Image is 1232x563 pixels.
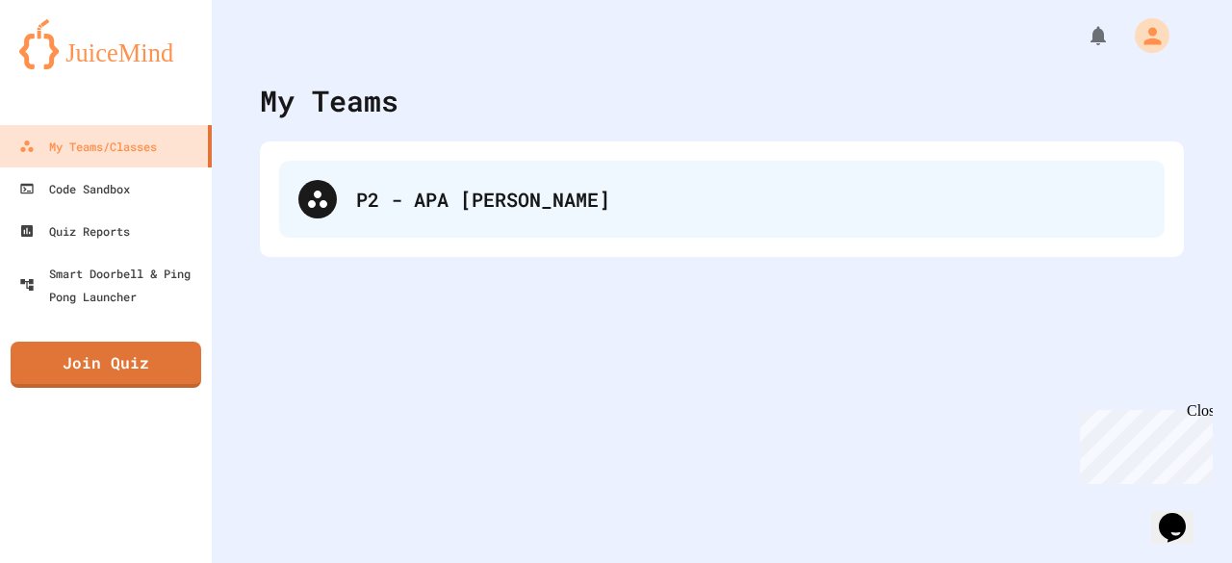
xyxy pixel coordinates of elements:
div: Smart Doorbell & Ping Pong Launcher [19,262,204,308]
div: Quiz Reports [19,219,130,243]
iframe: chat widget [1151,486,1213,544]
div: Code Sandbox [19,177,130,200]
div: My Account [1115,13,1174,58]
div: My Notifications [1051,19,1115,52]
iframe: chat widget [1072,402,1213,484]
div: Chat with us now!Close [8,8,133,122]
div: P2 - APA [PERSON_NAME] [356,185,1145,214]
div: P2 - APA [PERSON_NAME] [279,161,1165,238]
div: My Teams [260,79,398,122]
a: Join Quiz [11,342,201,388]
img: logo-orange.svg [19,19,192,69]
div: My Teams/Classes [19,135,157,158]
